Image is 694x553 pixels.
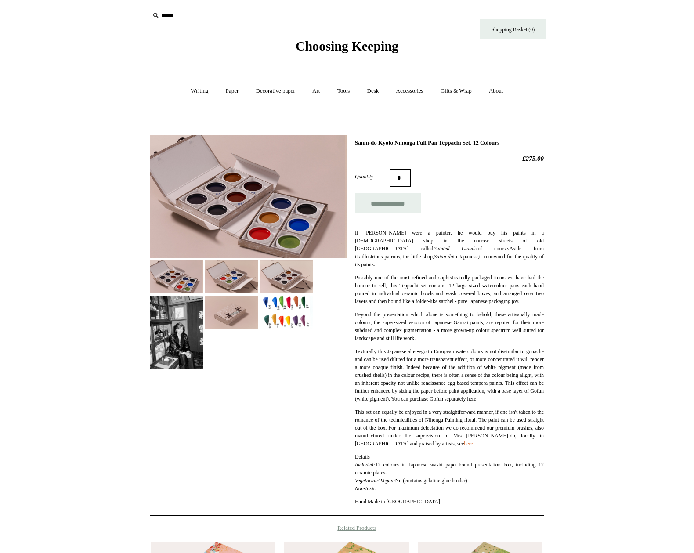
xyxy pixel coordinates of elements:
img: Saiun-do Kyoto Nihonga Full Pan Teppachi Set, 12 Colours [150,296,203,369]
p: 12 colours in Japanese washi paper-bound presentation box, including 12 ceramic plates. [355,453,544,492]
a: Paper [218,80,247,103]
span: of course [478,246,508,252]
em: Saiun-do [434,253,453,260]
a: Choosing Keeping [296,46,398,52]
span: Details [355,454,370,460]
span: Choosing Keeping [296,39,398,53]
img: Saiun-do Kyoto Nihonga Full Pan Teppachi Set, 12 Colours [260,260,313,293]
a: Art [304,80,328,103]
span: No (contains gelatine glue binder) [395,477,467,484]
em: , [478,253,479,260]
label: Quantity [355,173,390,181]
h2: £275.00 [355,155,544,163]
h1: Saiun-do Kyoto Nihonga Full Pan Teppachi Set, 12 Colours [355,139,544,146]
em: Non-toxic [355,485,376,492]
em: Vegetarian/ Vegan: [355,477,395,484]
a: Desk [359,80,387,103]
a: Shopping Basket (0) [480,19,546,39]
em: . [508,246,509,252]
span: If [PERSON_NAME] were a painter, he would buy his paints in a [DEMOGRAPHIC_DATA] shop in the narr... [355,230,544,252]
img: Saiun-do Kyoto Nihonga Full Pan Teppachi Set, 12 Colours [150,260,203,293]
h4: Related Products [127,524,567,531]
span: Possibly one of the most refined and sophisticatedly packaged items we have had the honour to sel... [355,275,544,304]
span: in Japanese [453,253,477,260]
a: Writing [183,80,217,103]
em: Painted Clouds, [433,246,478,252]
em: Included: [355,462,375,468]
a: here [464,441,473,447]
p: This set can equally be enjoyed in a very straightforward manner, if one isn't taken to the roman... [355,408,544,448]
img: Saiun-do Kyoto Nihonga Full Pan Teppachi Set, 12 Colours [260,296,313,329]
img: Saiun-do Kyoto Nihonga Full Pan Teppachi Set, 12 Colours [205,296,258,329]
a: Accessories [388,80,431,103]
p: Texturally this Japanese alter-ego to European watercolours is not dissimilar to gouache and can ... [355,347,544,403]
p: Hand Made in [GEOGRAPHIC_DATA] [355,498,544,506]
a: Tools [329,80,358,103]
a: Decorative paper [248,80,303,103]
img: Saiun-do Kyoto Nihonga Full Pan Teppachi Set, 12 Colours [205,260,258,293]
img: Saiun-do Kyoto Nihonga Full Pan Teppachi Set, 12 Colours [150,135,347,258]
a: About [481,80,511,103]
a: Gifts & Wrap [433,80,480,103]
span: Beyond the presentation which alone is something to behold, these artisanally made colours, the s... [355,311,544,341]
